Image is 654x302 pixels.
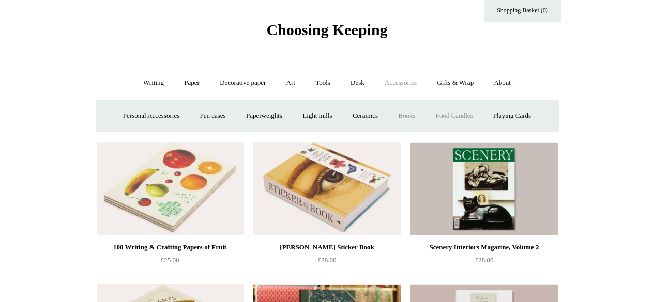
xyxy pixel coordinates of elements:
div: Scenery Interiors Magazine, Volume 2 [413,241,555,253]
a: Scenery Interiors Magazine, Volume 2 £28.00 [410,241,557,283]
a: Decorative paper [210,69,275,97]
img: 100 Writing & Crafting Papers of Fruit [97,142,244,235]
img: John Derian Sticker Book [253,142,400,235]
a: Playing Cards [484,102,540,130]
a: Accessories [375,69,426,97]
span: Choosing Keeping [266,21,387,38]
div: [PERSON_NAME] Sticker Book [256,241,398,253]
a: 100 Writing & Crafting Papers of Fruit £25.00 [97,241,244,283]
a: Scenery Interiors Magazine, Volume 2 Scenery Interiors Magazine, Volume 2 [410,142,557,235]
a: Art [277,69,305,97]
div: 100 Writing & Crafting Papers of Fruit [99,241,241,253]
a: 100 Writing & Crafting Papers of Fruit 100 Writing & Crafting Papers of Fruit [97,142,244,235]
a: Choosing Keeping [266,29,387,37]
span: £28.00 [318,256,337,264]
a: Pen cases [190,102,235,130]
a: Light mills [293,102,341,130]
a: Ceramics [343,102,387,130]
span: £25.00 [161,256,179,264]
a: Writing [134,69,173,97]
a: Tools [306,69,340,97]
a: Desk [341,69,374,97]
a: John Derian Sticker Book John Derian Sticker Book [253,142,400,235]
span: £28.00 [475,256,494,264]
a: Personal Accessories [114,102,189,130]
a: Paperweights [237,102,292,130]
img: Scenery Interiors Magazine, Volume 2 [410,142,557,235]
a: [PERSON_NAME] Sticker Book £28.00 [253,241,400,283]
a: About [484,69,520,97]
a: Food Candles [427,102,482,130]
a: Books [389,102,424,130]
a: Gifts & Wrap [428,69,483,97]
a: Paper [175,69,209,97]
